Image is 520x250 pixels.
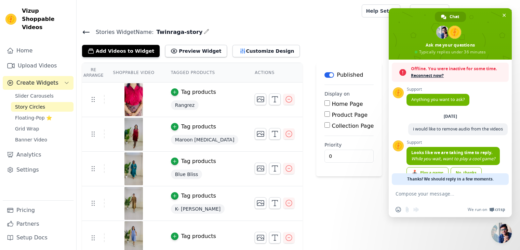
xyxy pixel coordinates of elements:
span: K- [PERSON_NAME] [171,204,225,214]
div: Chat [435,12,466,22]
span: Grid Wrap [15,125,39,132]
span: Support [406,140,500,145]
span: We run on [468,207,487,212]
span: Chat [450,12,459,22]
span: Story Circles [15,103,45,110]
div: No, thanks [451,167,482,178]
span: Offline. You were inactive for some time. [411,65,505,72]
button: Add Videos to Widget [82,45,160,57]
div: Tag products [181,157,216,165]
span: Blue Bliss [171,170,202,179]
a: Banner Video [11,135,74,145]
label: Home Page [332,101,363,107]
p: Published [337,71,363,79]
a: Pricing [3,203,74,217]
div: Tag products [181,123,216,131]
a: Help Setup [362,4,400,17]
button: Tag products [171,88,216,96]
span: While you wait, want to play a cool game? [411,156,495,162]
button: Tag products [171,192,216,200]
span: Vizup Shoppable Videos [22,7,71,32]
span: i would like to remove audio from the videos [413,126,503,132]
th: Tagged Products [163,63,247,83]
button: Preview Widget [165,45,227,57]
div: Edit Name [204,27,209,37]
a: Grid Wrap [11,124,74,134]
div: Tag products [181,192,216,200]
span: Crisp [495,207,505,212]
a: Slider Carousels [11,91,74,101]
span: Create Widgets [16,79,58,87]
button: Change Thumbnail [255,197,266,209]
img: vizup-images-0de7.png [124,83,143,116]
button: Change Thumbnail [255,128,266,140]
a: Settings [3,163,74,177]
div: Tag products [181,88,216,96]
legend: Display on [324,90,350,97]
span: Slider Carousels [15,92,54,99]
button: Change Thumbnail [255,93,266,105]
div: Close chat [491,223,512,243]
img: Vizup [5,14,16,25]
button: Tag products [171,157,216,165]
a: Home [3,44,74,58]
a: Analytics [3,148,74,162]
th: Actions [246,63,303,83]
label: Collection Page [332,123,374,129]
div: [DATE] [444,114,457,118]
span: Anything you want to ask? [411,97,465,102]
span: Close chat [501,12,508,19]
img: vizup-images-a927.png [124,152,143,185]
a: Book Demo [410,4,449,17]
span: Thanks! We should reply in a few moments. [407,173,494,185]
button: Create Widgets [3,76,74,90]
th: Re Arrange [82,63,105,83]
img: vizup-images-31b0.png [124,187,143,220]
label: Priority [324,141,374,148]
div: Tag products [181,232,216,240]
a: We run onCrisp [468,207,505,212]
span: Twinraga-story [154,28,202,36]
textarea: Compose your message... [396,191,490,197]
div: Play a game [406,167,449,178]
span: Insert an emoji [396,207,401,212]
a: Upload Videos [3,59,74,73]
a: Setup Docs [3,231,74,245]
button: Tag products [171,232,216,240]
span: Reconnect now? [411,72,505,79]
button: T Twinraga Fashionz [455,5,515,17]
span: Floating-Pop ⭐ [15,114,52,121]
img: vizup-images-bb93.png [124,118,143,151]
a: Floating-Pop ⭐ [11,113,74,123]
span: Looks like we are taking time to reply. [411,150,493,155]
button: Change Thumbnail [255,232,266,243]
text: T [458,8,462,14]
span: 🕹️ [412,170,418,175]
button: Customize Design [232,45,300,57]
a: Partners [3,217,74,231]
span: Stories Widget Name: [90,28,154,36]
span: Banner Video [15,136,47,143]
span: Maroon [MEDICAL_DATA] [171,135,239,145]
button: Change Thumbnail [255,163,266,174]
th: Shoppable Video [105,63,162,83]
span: Support [406,87,469,92]
button: Tag products [171,123,216,131]
span: Rangrez [171,100,199,110]
label: Product Page [332,112,368,118]
p: Twinraga Fashionz [466,5,515,17]
a: Story Circles [11,102,74,112]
